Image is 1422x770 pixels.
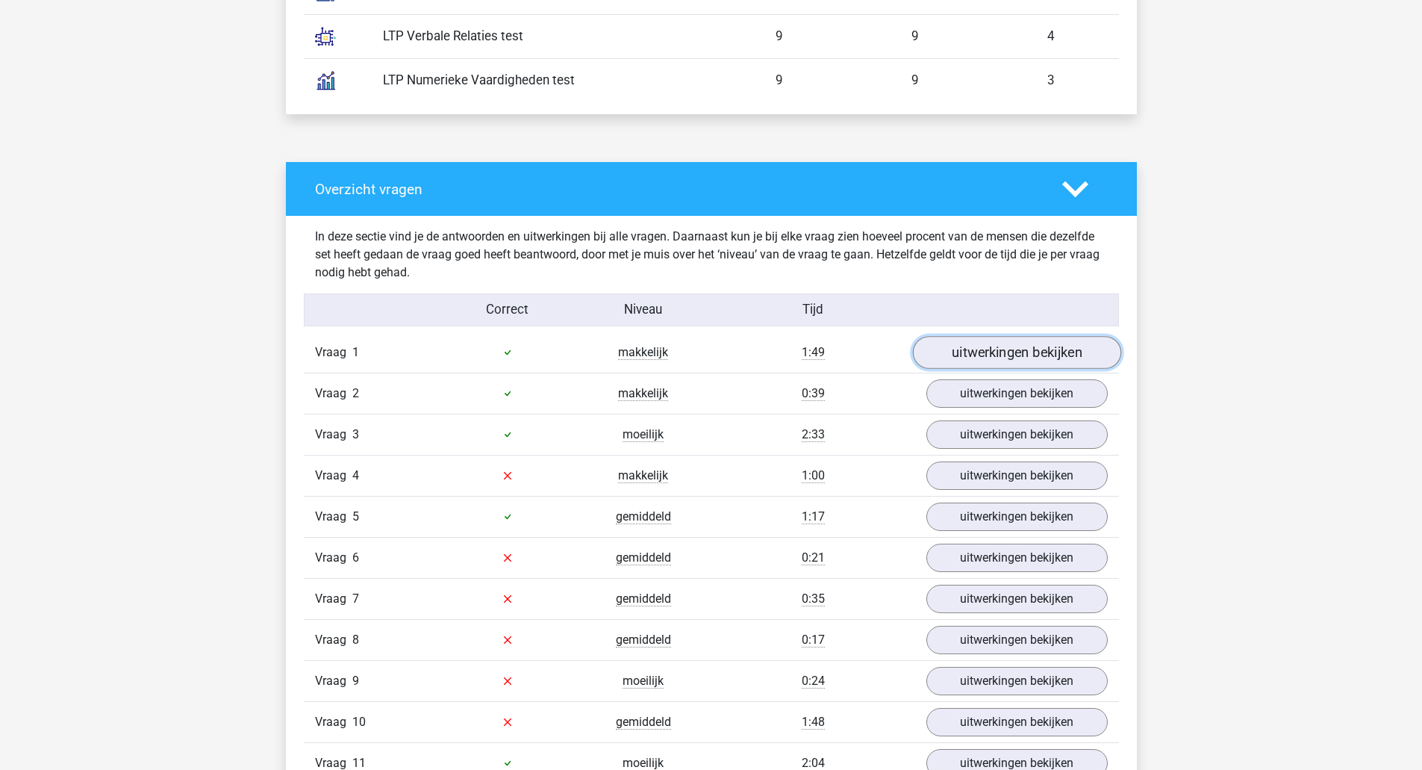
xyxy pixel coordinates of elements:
span: Vraag [315,549,352,567]
span: 11 [352,756,366,770]
a: uitwerkingen bekijken [926,379,1108,408]
span: 4 [352,468,359,482]
img: numerical_reasoning.c2aee8c4b37e.svg [307,62,344,99]
span: Vraag [315,467,352,485]
div: Niveau [576,300,711,319]
span: gemiddeld [616,550,671,565]
span: moeilijk [623,427,664,442]
span: 0:21 [802,550,825,565]
h4: Overzicht vragen [315,181,1040,198]
span: 1:00 [802,468,825,483]
span: Vraag [315,590,352,608]
div: 9 [847,27,983,46]
span: moeilijk [623,674,664,689]
a: uitwerkingen bekijken [912,336,1120,369]
div: Correct [440,300,576,319]
div: 3 [983,71,1119,90]
div: LTP Verbale Relaties test [372,27,711,46]
a: uitwerkingen bekijken [926,544,1108,572]
span: gemiddeld [616,633,671,648]
span: Vraag [315,344,352,361]
span: 0:39 [802,386,825,401]
div: In deze sectie vind je de antwoorden en uitwerkingen bij alle vragen. Daarnaast kun je bij elke v... [304,228,1119,282]
span: 1 [352,345,359,359]
span: 5 [352,509,359,524]
span: 0:35 [802,592,825,606]
span: Vraag [315,672,352,690]
span: makkelijk [618,345,668,360]
a: uitwerkingen bekijken [926,708,1108,736]
span: 9 [352,674,359,688]
span: 3 [352,427,359,441]
span: Vraag [315,508,352,526]
span: makkelijk [618,468,668,483]
div: Tijd [711,300,914,319]
span: Vraag [315,631,352,649]
div: LTP Numerieke Vaardigheden test [372,71,711,90]
span: gemiddeld [616,592,671,606]
span: 1:17 [802,509,825,524]
div: 9 [711,71,847,90]
span: 7 [352,592,359,606]
span: 6 [352,550,359,565]
span: gemiddeld [616,715,671,730]
span: gemiddeld [616,509,671,524]
span: 1:48 [802,715,825,730]
span: 0:17 [802,633,825,648]
a: uitwerkingen bekijken [926,667,1108,695]
span: 2 [352,386,359,400]
div: 4 [983,27,1119,46]
a: uitwerkingen bekijken [926,503,1108,531]
span: makkelijk [618,386,668,401]
a: uitwerkingen bekijken [926,462,1108,490]
div: 9 [711,27,847,46]
span: Vraag [315,385,352,403]
span: 1:49 [802,345,825,360]
a: uitwerkingen bekijken [926,420,1108,449]
img: analogies.7686177dca09.svg [307,18,344,55]
span: Vraag [315,426,352,444]
a: uitwerkingen bekijken [926,585,1108,613]
span: 2:33 [802,427,825,442]
div: 9 [847,71,983,90]
span: 8 [352,633,359,647]
a: uitwerkingen bekijken [926,626,1108,654]
span: Vraag [315,713,352,731]
span: 0:24 [802,674,825,689]
span: 10 [352,715,366,729]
